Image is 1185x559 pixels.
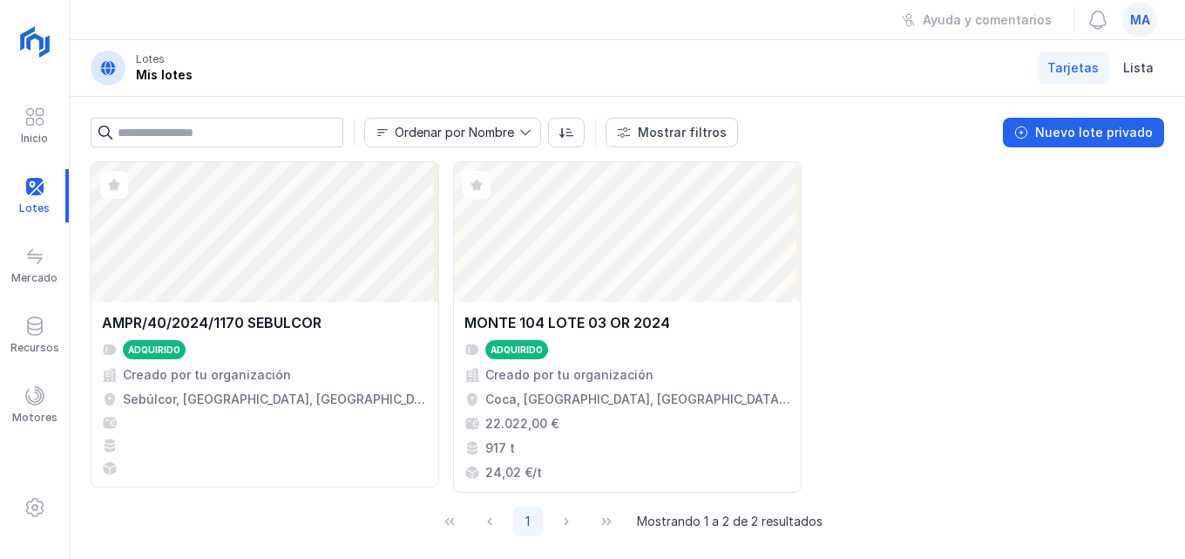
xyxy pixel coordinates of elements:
[485,391,790,408] div: Coca, [GEOGRAPHIC_DATA], [GEOGRAPHIC_DATA], [GEOGRAPHIC_DATA]
[513,507,543,536] button: Page 1
[485,415,559,433] div: 22.022,00 €
[485,440,515,457] div: 917 t
[453,161,802,493] a: MONTE 104 LOTE 03 OR 2024AdquiridoCreado por tu organizaciónCoca, [GEOGRAPHIC_DATA], [GEOGRAPHIC_...
[11,271,58,285] div: Mercado
[395,126,514,139] div: Ordenar por Nombre
[91,161,439,493] a: AMPR/40/2024/1170 SEBULCORAdquiridoCreado por tu organizaciónSebúlcor, [GEOGRAPHIC_DATA], [GEOGRA...
[606,118,738,147] button: Mostrar filtros
[123,391,428,408] div: Sebúlcor, [GEOGRAPHIC_DATA], [GEOGRAPHIC_DATA], [GEOGRAPHIC_DATA]
[1130,11,1150,29] span: ma
[136,66,193,84] div: Mis lotes
[123,366,291,384] div: Creado por tu organización
[485,464,542,481] div: 24,02 €/t
[1003,118,1164,147] button: Nuevo lote privado
[13,20,57,64] img: logoRight.svg
[1037,52,1109,84] a: Tarjetas
[485,366,653,384] div: Creado por tu organización
[10,341,59,355] div: Recursos
[102,312,322,333] div: AMPR/40/2024/1170 SEBULCOR
[136,52,165,66] div: Lotes
[1047,59,1099,77] span: Tarjetas
[637,513,823,530] span: Mostrando 1 a 2 de 2 resultados
[491,344,543,356] div: Adquirido
[1123,59,1154,77] span: Lista
[128,344,180,356] div: Adquirido
[890,5,1063,35] button: Ayuda y comentarios
[21,132,48,146] div: Inicio
[365,119,519,147] span: Nombre
[1035,124,1153,141] div: Nuevo lote privado
[1113,52,1164,84] a: Lista
[923,11,1052,29] div: Ayuda y comentarios
[464,312,670,333] div: MONTE 104 LOTE 03 OR 2024
[12,411,58,425] div: Motores
[638,124,727,141] div: Mostrar filtros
